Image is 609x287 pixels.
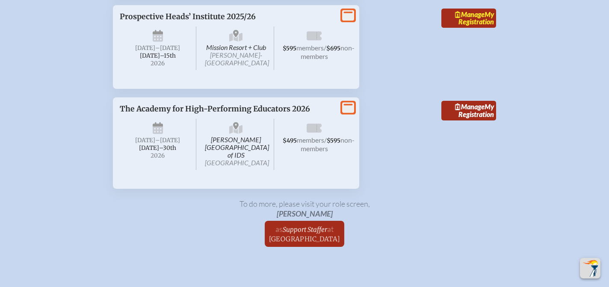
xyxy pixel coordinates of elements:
span: [DATE] [135,44,155,52]
img: To the top [582,260,599,277]
span: [DATE]–⁠30th [139,144,176,152]
span: Mission Resort + Club [198,26,275,70]
span: [PERSON_NAME]-[GEOGRAPHIC_DATA] [205,51,269,67]
span: 2026 [127,152,189,159]
span: Manage [455,10,485,18]
span: [DATE] [135,137,155,144]
span: $495 [283,137,297,144]
span: [DATE]–⁠15th [140,52,176,59]
span: non-members [301,44,355,60]
span: as [275,224,283,234]
span: The Academy for High-Performing Educators 2026 [120,104,310,114]
span: / [324,136,327,144]
span: members [297,136,324,144]
p: To do more, please visit your role screen , [113,199,496,218]
span: 2026 [127,60,189,67]
a: ManageMy Registration [441,101,496,120]
span: Support Staffer [283,225,327,234]
span: $595 [327,137,340,144]
span: non-members [301,136,355,152]
span: [GEOGRAPHIC_DATA] [205,158,269,167]
span: $695 [326,45,340,52]
span: [PERSON_NAME] [277,209,333,218]
span: –[DATE] [155,137,180,144]
span: –[DATE] [155,44,180,52]
a: asSupport Stafferat[GEOGRAPHIC_DATA] [266,221,344,247]
span: [PERSON_NAME][GEOGRAPHIC_DATA] of IDS [198,119,275,170]
span: / [324,44,326,52]
a: ManageMy Registration [441,9,496,28]
button: Scroll Top [580,258,600,278]
span: at [327,224,334,234]
span: Prospective Heads’ Institute 2025/26 [120,12,256,21]
span: members [296,44,324,52]
span: $595 [283,45,296,52]
span: [GEOGRAPHIC_DATA] [269,235,340,243]
span: Manage [455,102,485,111]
